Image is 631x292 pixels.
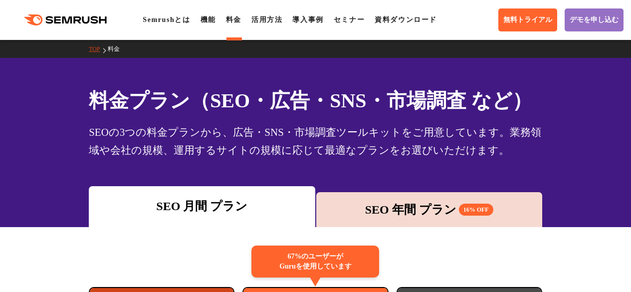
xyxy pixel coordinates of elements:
[143,16,190,23] a: Semrushとは
[251,16,282,23] a: 活用方法
[498,8,557,31] a: 無料トライアル
[375,16,437,23] a: 資料ダウンロード
[108,45,127,52] a: 料金
[565,8,624,31] a: デモを申し込む
[89,45,107,52] a: TOP
[292,16,323,23] a: 導入事例
[570,15,619,24] span: デモを申し込む
[321,201,537,219] div: SEO 年間 プラン
[94,197,310,215] div: SEO 月間 プラン
[201,16,216,23] a: 機能
[251,246,379,278] div: 67%のユーザーが Guruを使用しています
[89,86,542,115] h1: 料金プラン（SEO・広告・SNS・市場調査 など）
[89,123,542,159] div: SEOの3つの料金プランから、広告・SNS・市場調査ツールキットをご用意しています。業務領域や会社の規模、運用するサイトの規模に応じて最適なプランをお選びいただけます。
[334,16,365,23] a: セミナー
[503,15,552,24] span: 無料トライアル
[459,204,493,216] span: 16% OFF
[226,16,241,23] a: 料金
